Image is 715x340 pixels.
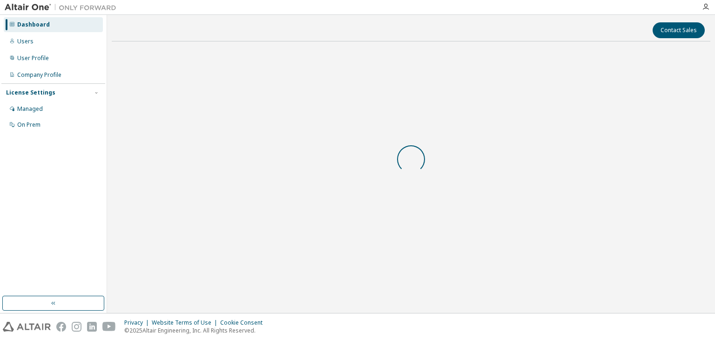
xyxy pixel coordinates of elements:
[5,3,121,12] img: Altair One
[3,322,51,332] img: altair_logo.svg
[124,319,152,326] div: Privacy
[56,322,66,332] img: facebook.svg
[17,38,34,45] div: Users
[17,54,49,62] div: User Profile
[17,105,43,113] div: Managed
[17,21,50,28] div: Dashboard
[124,326,268,334] p: © 2025 Altair Engineering, Inc. All Rights Reserved.
[72,322,81,332] img: instagram.svg
[17,121,40,129] div: On Prem
[87,322,97,332] img: linkedin.svg
[220,319,268,326] div: Cookie Consent
[17,71,61,79] div: Company Profile
[6,89,55,96] div: License Settings
[152,319,220,326] div: Website Terms of Use
[102,322,116,332] img: youtube.svg
[653,22,705,38] button: Contact Sales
